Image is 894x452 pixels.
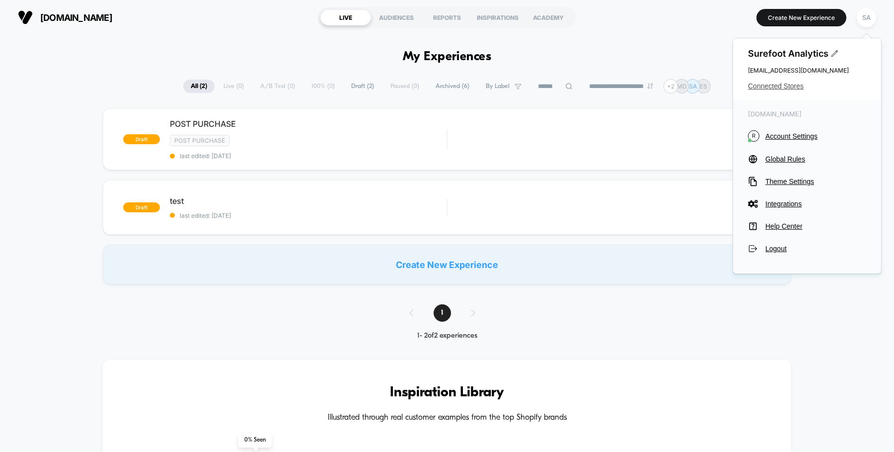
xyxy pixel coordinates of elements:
h4: Illustrated through real customer examples from the top Shopify brands [133,413,761,423]
button: Create New Experience [756,9,846,26]
span: All ( 2 ) [183,80,215,93]
span: last edited: [DATE] [170,152,447,160]
button: Integrations [748,199,866,209]
span: By Label [486,83,510,90]
span: 1 [434,304,451,322]
p: MD [677,83,687,90]
button: Theme Settings [748,177,866,186]
span: Surefoot Analytics [748,48,866,59]
div: AUDIENCES [371,9,422,25]
span: [EMAIL_ADDRESS][DOMAIN_NAME] [748,67,866,74]
p: SA [689,83,697,90]
span: last edited: [DATE] [170,212,447,219]
div: ACADEMY [523,9,574,25]
span: [DOMAIN_NAME] [40,12,112,23]
div: 1 - 2 of 2 experiences [399,332,495,340]
span: Integrations [765,200,866,208]
p: ES [700,83,707,90]
span: Theme Settings [765,178,866,185]
span: Logout [765,245,866,253]
div: SA [857,8,876,27]
button: Logout [748,244,866,254]
button: Global Rules [748,154,866,164]
span: Global Rules [765,155,866,163]
span: [DOMAIN_NAME] [748,110,866,118]
div: Create New Experience [103,245,791,284]
i: R [748,130,759,142]
span: draft [123,134,160,144]
button: Connected Stores [748,82,866,90]
div: REPORTS [422,9,472,25]
span: Help Center [765,222,866,230]
div: LIVE [320,9,371,25]
span: 0 % Seen [238,433,272,448]
span: POST PURCHASE [170,119,447,129]
img: Visually logo [18,10,33,25]
span: Post Purchase [170,135,229,146]
h1: My Experiences [403,50,492,64]
button: RAccount Settings [748,130,866,142]
button: Help Center [748,221,866,231]
h3: Inspiration Library [133,385,761,401]
span: draft [123,202,160,212]
div: + 2 [664,79,678,93]
button: [DOMAIN_NAME] [15,9,115,25]
span: Account Settings [765,132,866,140]
img: end [647,83,653,89]
button: SA [854,7,879,28]
span: Archived ( 6 ) [428,80,477,93]
div: INSPIRATIONS [472,9,523,25]
span: Draft ( 2 ) [344,80,381,93]
span: test [170,196,447,206]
